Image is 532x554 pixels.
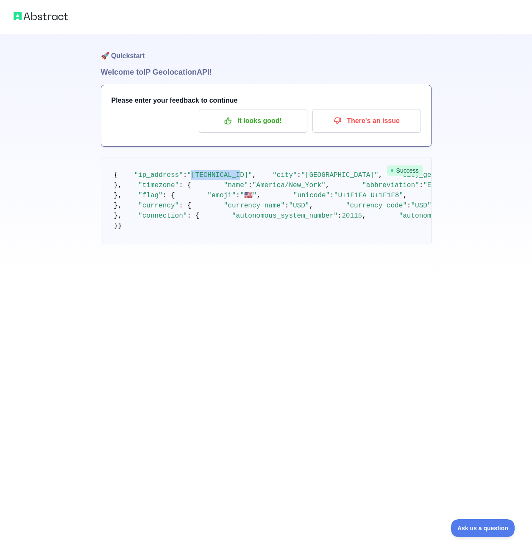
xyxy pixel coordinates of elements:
[114,171,118,179] span: {
[199,109,307,133] button: It looks good!
[342,212,362,220] span: 20115
[297,171,301,179] span: :
[111,95,421,106] h3: Please enter your feedback to continue
[379,171,383,179] span: ,
[289,202,309,210] span: "USD"
[224,202,285,210] span: "currency_name"
[134,171,183,179] span: "ip_address"
[399,212,529,220] span: "autonomous_system_organization"
[248,182,252,189] span: :
[187,171,252,179] span: "[TECHNICAL_ID]"
[14,10,68,22] img: Abstract logo
[423,182,443,189] span: "EDT"
[403,192,407,199] span: ,
[285,202,289,210] span: :
[256,192,261,199] span: ,
[138,192,163,199] span: "flag"
[326,182,330,189] span: ,
[240,192,256,199] span: "🇺🇸"
[419,182,423,189] span: :
[407,202,411,210] span: :
[179,182,191,189] span: : {
[387,165,423,176] span: Success
[101,34,432,66] h1: 🚀 Quickstart
[309,202,313,210] span: ,
[232,212,338,220] span: "autonomous_system_number"
[187,212,199,220] span: : {
[338,212,342,220] span: :
[207,192,236,199] span: "emoji"
[312,109,421,133] button: There's an issue
[362,182,419,189] span: "abbreviation"
[205,114,301,128] p: It looks good!
[330,192,334,199] span: :
[293,192,330,199] span: "unicode"
[362,212,366,220] span: ,
[138,182,179,189] span: "timezone"
[183,171,187,179] span: :
[138,212,187,220] span: "connection"
[163,192,175,199] span: : {
[334,192,403,199] span: "U+1F1FA U+1F1F8"
[252,171,256,179] span: ,
[138,202,179,210] span: "currency"
[301,171,378,179] span: "[GEOGRAPHIC_DATA]"
[451,519,515,537] iframe: Toggle Customer Support
[179,202,191,210] span: : {
[346,202,407,210] span: "currency_code"
[101,66,432,78] h1: Welcome to IP Geolocation API!
[236,192,240,199] span: :
[411,202,431,210] span: "USD"
[252,182,326,189] span: "America/New_York"
[319,114,415,128] p: There's an issue
[273,171,297,179] span: "city"
[224,182,248,189] span: "name"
